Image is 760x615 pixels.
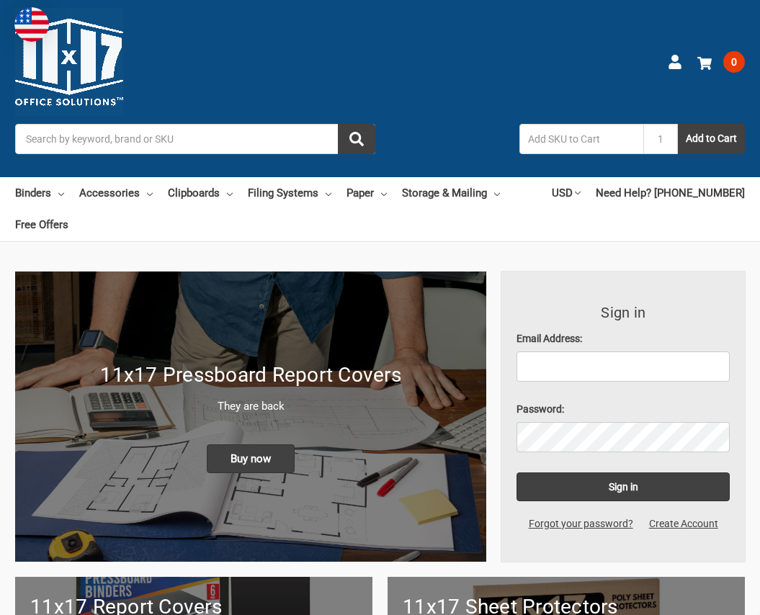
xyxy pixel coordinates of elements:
input: Search by keyword, brand or SKU [15,124,375,154]
a: Binders [15,177,64,209]
h1: 11x17 Pressboard Report Covers [30,360,471,390]
input: Add SKU to Cart [519,124,643,154]
input: Sign in [517,472,730,501]
a: 0 [697,43,745,81]
label: Email Address: [517,331,730,346]
a: Clipboards [168,177,233,209]
button: Add to Cart [678,124,745,154]
img: New 11x17 Pressboard Binders [15,271,486,562]
span: Buy now [207,444,295,473]
a: Create Account [641,516,726,531]
img: duty and tax information for United States [14,7,49,42]
a: Paper [347,177,387,209]
img: 11x17.com [15,8,123,116]
a: New 11x17 Pressboard Binders 11x17 Pressboard Report Covers They are back Buy now [15,271,486,562]
label: Password: [517,402,730,417]
h3: Sign in [517,302,730,323]
span: 0 [723,51,745,73]
a: Free Offers [15,209,68,241]
a: Need Help? [PHONE_NUMBER] [596,177,745,209]
a: Filing Systems [248,177,331,209]
a: USD [552,177,581,209]
a: Storage & Mailing [402,177,500,209]
p: They are back [30,398,471,415]
a: Forgot your password? [521,516,641,531]
a: Accessories [79,177,153,209]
